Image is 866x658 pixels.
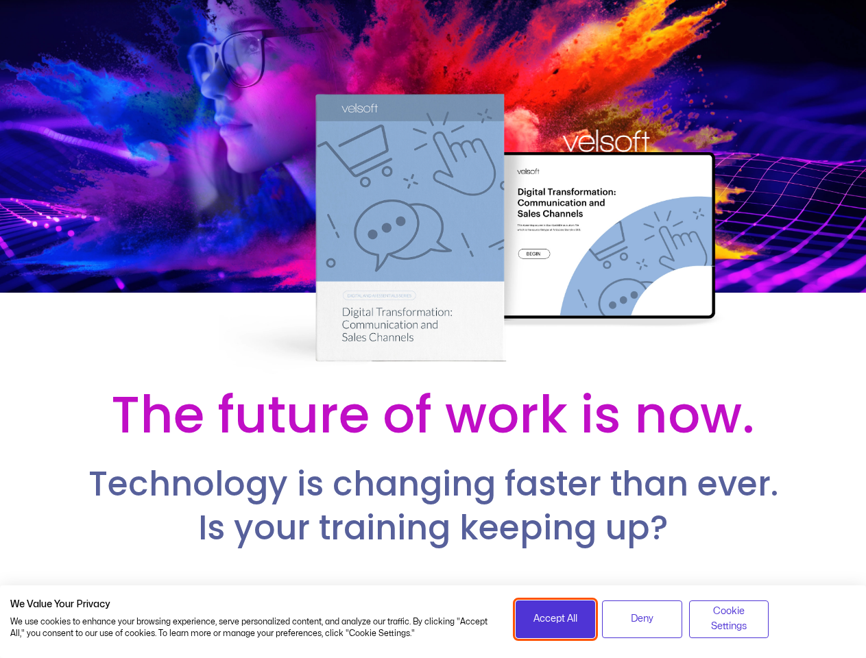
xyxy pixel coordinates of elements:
h2: The future of work is now. [43,382,822,448]
span: Cookie Settings [698,604,760,635]
p: We use cookies to enhance your browsing experience, serve personalized content, and analyze our t... [10,616,495,639]
button: Deny all cookies [602,600,682,638]
span: Accept All [533,611,577,626]
h2: We Value Your Privacy [10,598,495,611]
span: Deny [631,611,653,626]
button: Accept all cookies [516,600,596,638]
h2: Technology is changing faster than ever. Is your training keeping up? [44,463,821,550]
button: Adjust cookie preferences [689,600,769,638]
